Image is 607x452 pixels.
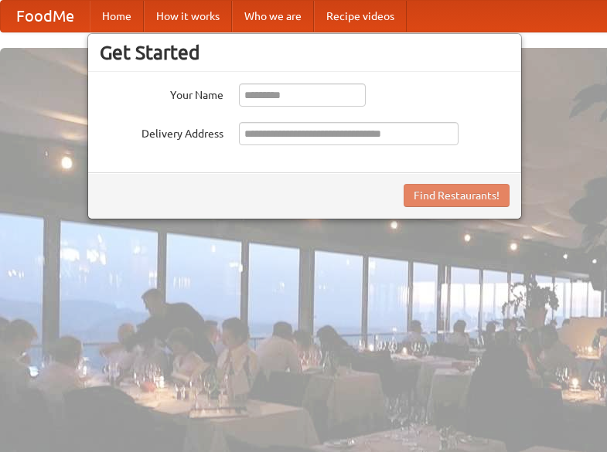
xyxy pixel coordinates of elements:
[100,83,223,103] label: Your Name
[1,1,90,32] a: FoodMe
[232,1,314,32] a: Who we are
[144,1,232,32] a: How it works
[100,41,510,64] h3: Get Started
[90,1,144,32] a: Home
[404,184,510,207] button: Find Restaurants!
[314,1,407,32] a: Recipe videos
[100,122,223,141] label: Delivery Address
